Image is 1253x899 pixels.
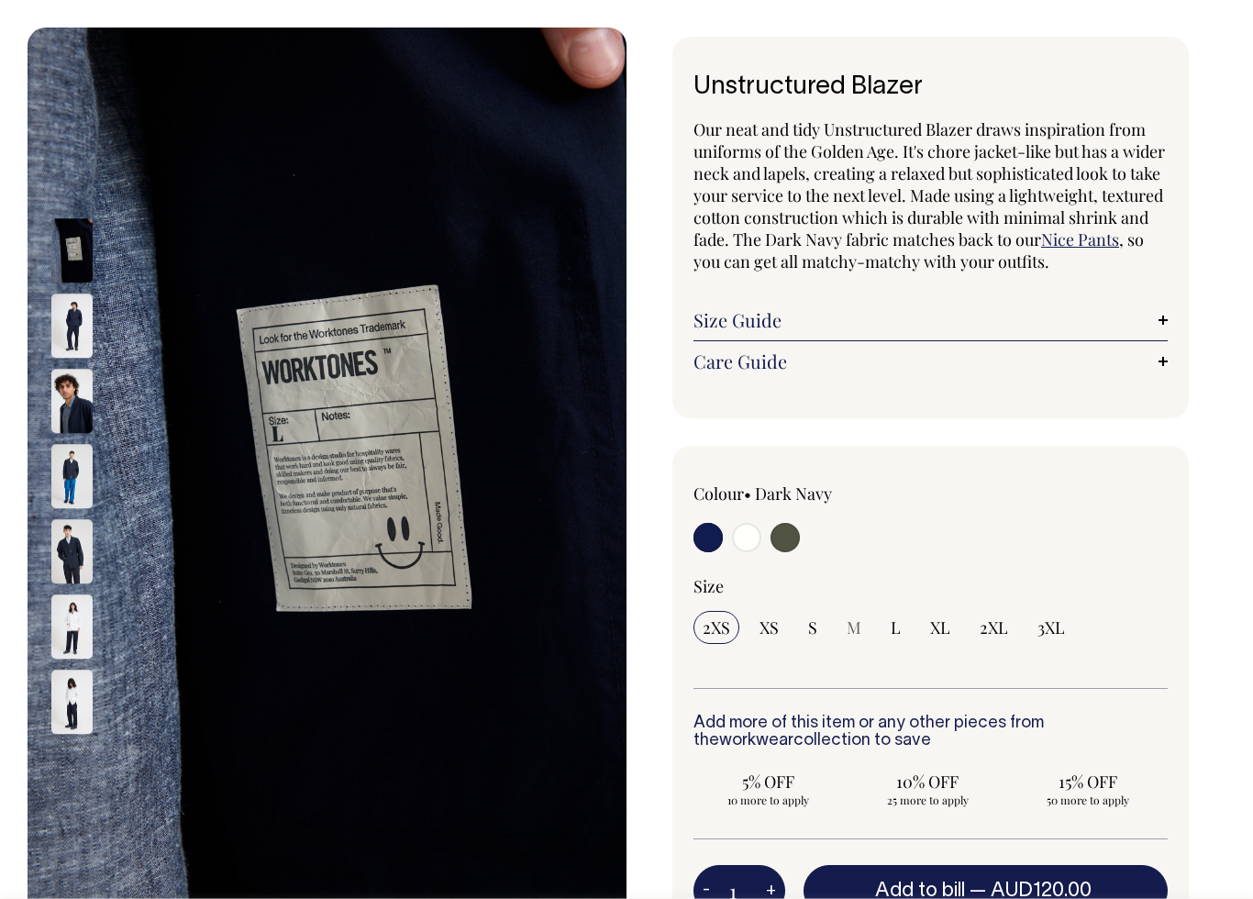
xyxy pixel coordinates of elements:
[51,219,93,283] img: dark-navy
[693,309,1168,331] a: Size Guide
[703,793,833,807] span: 10 more to apply
[693,228,1144,272] span: , so you can get all matchy-matchy with your outfits.
[51,671,93,735] img: off-white
[719,733,793,749] a: workwear
[693,118,1165,250] span: Our neat and tidy Unstructured Blazer draws inspiration from uniforms of the Golden Age. It's cho...
[891,616,901,638] span: L
[693,73,1168,102] h1: Unstructured Blazer
[970,611,1017,644] input: 2XL
[51,370,93,434] img: dark-navy
[1037,616,1065,638] span: 3XL
[930,616,950,638] span: XL
[58,172,85,214] button: Previous
[51,445,93,509] img: dark-navy
[853,765,1002,813] input: 10% OFF 25 more to apply
[51,520,93,584] img: dark-navy
[760,616,779,638] span: XS
[744,483,751,505] span: •
[862,771,992,793] span: 10% OFF
[51,595,93,660] img: off-white
[750,611,788,644] input: XS
[882,611,910,644] input: L
[693,483,883,505] div: Colour
[1028,611,1074,644] input: 3XL
[693,575,1168,597] div: Size
[837,611,870,644] input: M
[808,616,817,638] span: S
[980,616,1008,638] span: 2XL
[755,483,832,505] label: Dark Navy
[1023,793,1153,807] span: 50 more to apply
[693,611,739,644] input: 2XS
[703,771,833,793] span: 5% OFF
[703,616,730,638] span: 2XS
[847,616,861,638] span: M
[58,740,85,782] button: Next
[1023,771,1153,793] span: 15% OFF
[1041,228,1119,250] a: Nice Pants
[862,793,992,807] span: 25 more to apply
[693,715,1168,751] h6: Add more of this item or any other pieces from the collection to save
[51,294,93,359] img: dark-navy
[921,611,959,644] input: XL
[693,765,842,813] input: 5% OFF 10 more to apply
[799,611,826,644] input: S
[693,350,1168,372] a: Care Guide
[1014,765,1162,813] input: 15% OFF 50 more to apply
